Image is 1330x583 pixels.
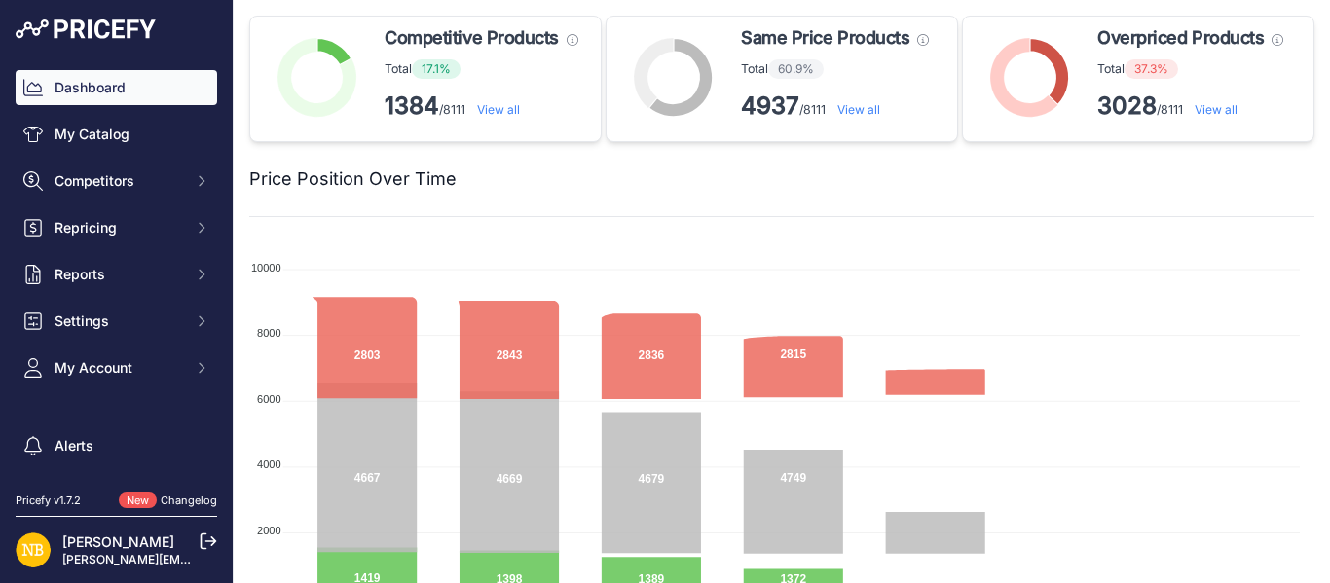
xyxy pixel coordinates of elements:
p: /8111 [1097,91,1283,122]
tspan: 4000 [257,458,280,470]
nav: Sidebar [16,70,217,537]
strong: 4937 [741,91,799,120]
a: Changelog [161,493,217,507]
span: Same Price Products [741,24,909,52]
a: View all [477,102,520,117]
span: 37.3% [1125,59,1178,79]
strong: 1384 [385,91,439,120]
tspan: 2000 [257,525,280,536]
a: My Catalog [16,117,217,152]
span: New [119,492,157,509]
button: Settings [16,304,217,339]
strong: 3028 [1097,91,1157,120]
span: My Account [55,358,182,378]
span: Reports [55,265,182,284]
tspan: 6000 [257,393,280,405]
button: Repricing [16,210,217,245]
span: Repricing [55,218,182,237]
h2: Price Position Over Time [249,165,457,193]
button: My Account [16,350,217,385]
button: Competitors [16,164,217,199]
button: Reports [16,257,217,292]
a: [PERSON_NAME][EMAIL_ADDRESS][DOMAIN_NAME] [62,552,362,566]
a: View all [837,102,880,117]
tspan: 8000 [257,327,280,339]
p: Total [1097,59,1283,79]
div: Pricefy v1.7.2 [16,492,81,509]
p: Total [385,59,578,79]
p: /8111 [385,91,578,122]
a: Dashboard [16,70,217,105]
p: /8111 [741,91,929,122]
span: 17.1% [412,59,461,79]
p: Total [741,59,929,79]
tspan: 10000 [251,262,281,273]
a: [PERSON_NAME] [62,533,174,550]
a: View all [1195,102,1238,117]
img: Pricefy Logo [16,19,156,39]
span: Settings [55,311,182,331]
span: Overpriced Products [1097,24,1264,52]
span: 60.9% [768,59,824,79]
span: Competitors [55,171,182,191]
a: Alerts [16,428,217,463]
span: Competitive Products [385,24,559,52]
